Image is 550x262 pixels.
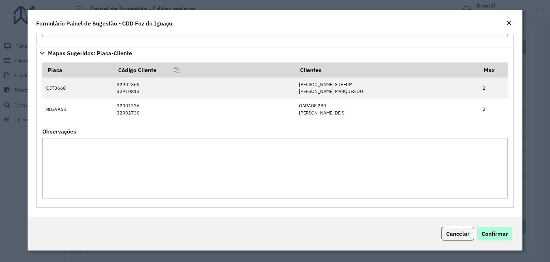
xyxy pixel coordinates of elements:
[295,78,479,99] td: [PERSON_NAME] SUPERM [PERSON_NAME] MARQUES DO
[504,19,514,28] button: Close
[42,99,113,120] td: RDZ9A66
[42,62,113,78] th: Placa
[479,78,508,99] td: 2
[48,50,132,56] span: Mapas Sugeridos: Placa-Cliente
[446,230,469,237] span: Cancelar
[36,47,514,59] a: Mapas Sugeridos: Placa-Cliente
[442,227,474,240] button: Cancelar
[506,20,512,26] em: Fechar
[113,99,295,120] td: 32901336 32902730
[479,99,508,120] td: 2
[113,62,295,78] th: Código Cliente
[156,66,179,74] a: Copiar
[36,59,514,208] div: Mapas Sugeridos: Placa-Cliente
[479,62,508,78] th: Max
[36,19,172,28] h4: Formulário Painel de Sugestão - CDD Foz do Iguaçu
[42,127,76,136] label: Observações
[295,62,479,78] th: Clientes
[477,227,512,240] button: Confirmar
[113,78,295,99] td: 32902369 32910813
[482,230,508,237] span: Confirmar
[295,99,479,120] td: GARAGE 280 [PERSON_NAME] DE S
[42,78,113,99] td: QJT3668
